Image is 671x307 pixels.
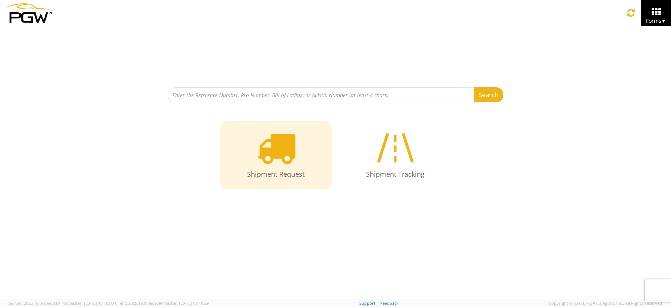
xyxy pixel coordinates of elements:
[227,171,324,178] h4: Shipment Request
[359,300,375,306] a: Support
[115,300,209,306] span: Client: 2025.18.0-0e69584
[661,18,666,24] span: ▼
[380,300,398,306] a: Feedback
[339,121,451,189] a: Shipment Tracking
[9,300,114,306] span: Server: 2025.18.0-a0edd1917ac
[168,87,474,102] input: Enter the Reference Number, Pro Number, Bill of Lading, or Agistix Number (at least 4 chars)
[549,300,662,306] span: Copyright © [DATE]-[DATE] Agistix Inc., All Rights Reserved
[6,3,52,23] img: pgw-form-logo-1aaa8060b1cc70fad034.png
[68,300,114,306] span: master, [DATE] 10:10:00
[347,171,444,178] h4: Shipment Tracking
[646,17,666,24] span: Forms
[474,87,503,102] button: Search
[220,121,332,189] a: Shipment Request
[163,300,209,306] span: master, [DATE] 08:10:29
